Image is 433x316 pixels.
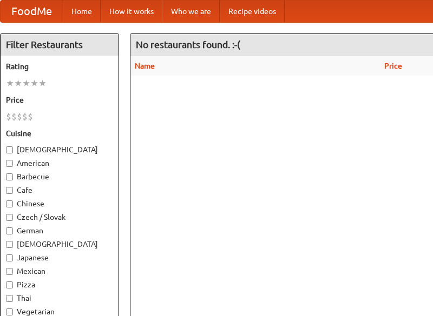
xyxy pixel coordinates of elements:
input: American [6,160,13,167]
a: Recipe videos [220,1,285,22]
input: [DEMOGRAPHIC_DATA] [6,241,13,248]
input: Mexican [6,268,13,275]
li: ★ [6,77,14,89]
li: ★ [38,77,47,89]
input: Japanese [6,254,13,261]
li: $ [6,111,11,123]
li: ★ [30,77,38,89]
label: [DEMOGRAPHIC_DATA] [6,239,113,250]
li: ★ [14,77,22,89]
label: Pizza [6,279,113,290]
label: Mexican [6,266,113,277]
label: American [6,158,113,169]
h4: Filter Restaurants [1,34,119,56]
li: $ [28,111,33,123]
label: Czech / Slovak [6,212,113,223]
input: Pizza [6,281,13,288]
label: Cafe [6,185,113,196]
li: $ [22,111,28,123]
input: Cafe [6,187,13,194]
li: ★ [22,77,30,89]
input: [DEMOGRAPHIC_DATA] [6,146,13,153]
a: Home [63,1,101,22]
input: Barbecue [6,173,13,180]
label: [DEMOGRAPHIC_DATA] [6,144,113,155]
a: Price [384,62,402,70]
label: Thai [6,293,113,304]
h5: Cuisine [6,128,113,139]
a: Who we are [162,1,220,22]
label: Barbecue [6,171,113,182]
label: Chinese [6,198,113,209]
li: $ [17,111,22,123]
h5: Rating [6,61,113,72]
h5: Price [6,95,113,105]
a: How it works [101,1,162,22]
input: German [6,227,13,234]
label: German [6,225,113,236]
label: Japanese [6,252,113,263]
input: Thai [6,295,13,302]
input: Chinese [6,200,13,207]
input: Vegetarian [6,308,13,315]
input: Czech / Slovak [6,214,13,221]
a: FoodMe [1,1,63,22]
a: Name [135,62,155,70]
ng-pluralize: No restaurants found. :-( [136,39,240,50]
li: $ [11,111,17,123]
